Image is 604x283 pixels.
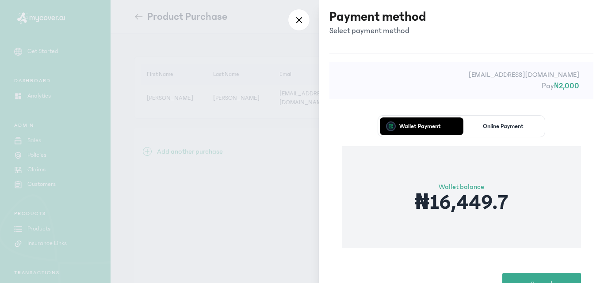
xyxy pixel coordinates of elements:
[380,117,460,135] button: Wallet Payment
[344,80,579,92] p: Pay
[344,69,579,80] p: [EMAIL_ADDRESS][DOMAIN_NAME]
[399,123,441,129] p: Wallet Payment
[483,123,524,129] p: Online Payment
[463,117,543,135] button: Online Payment
[329,9,426,25] h3: Payment method
[554,82,579,91] span: ₦2,000
[329,25,426,37] p: Select payment method
[415,181,508,192] p: Wallet balance
[415,192,508,213] p: ₦16,449.7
